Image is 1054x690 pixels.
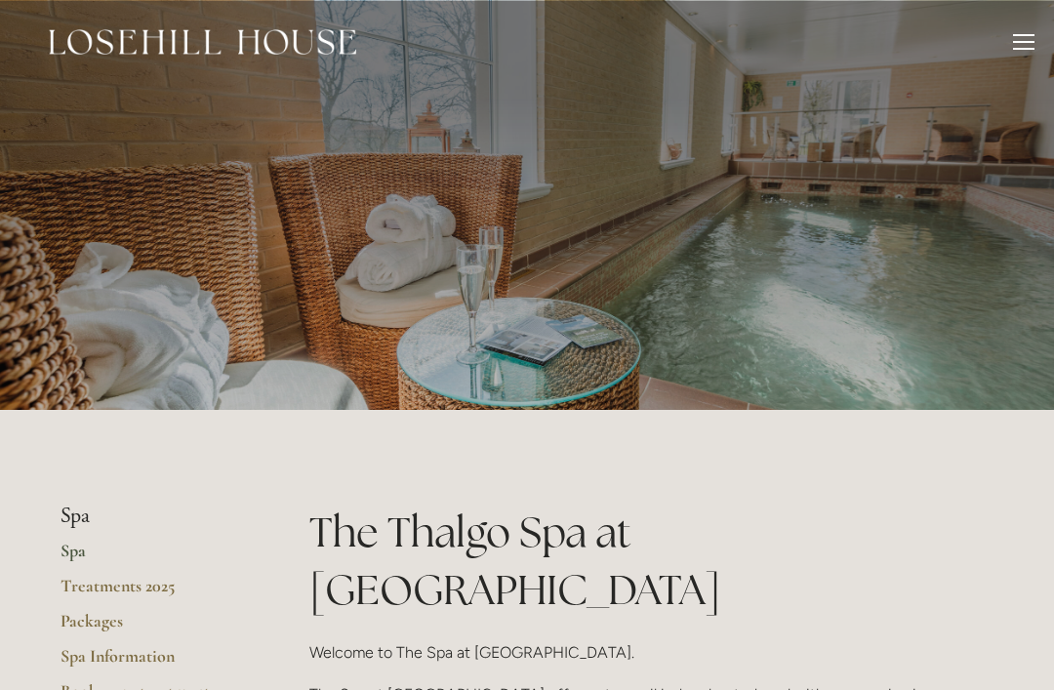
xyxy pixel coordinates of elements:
p: Welcome to The Spa at [GEOGRAPHIC_DATA]. [309,639,993,666]
a: Packages [61,610,247,645]
a: Spa [61,540,247,575]
h1: The Thalgo Spa at [GEOGRAPHIC_DATA] [309,504,993,619]
img: Losehill House [49,29,356,55]
li: Spa [61,504,247,529]
a: Spa Information [61,645,247,680]
a: Treatments 2025 [61,575,247,610]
